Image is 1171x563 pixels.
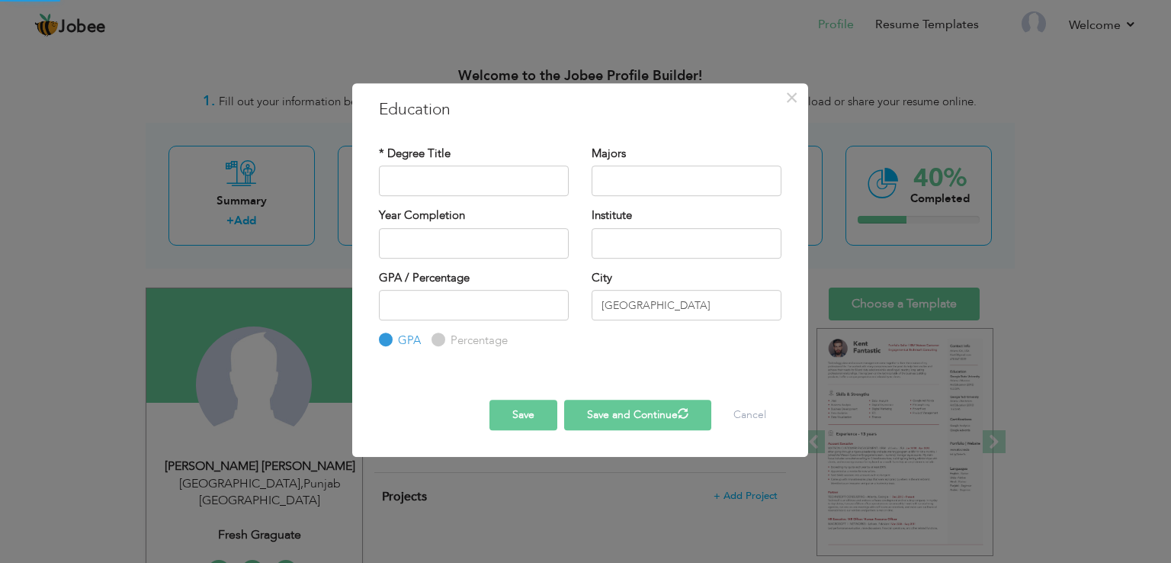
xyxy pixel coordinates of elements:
[489,400,557,430] button: Save
[564,400,711,430] button: Save and Continue
[394,333,421,349] label: GPA
[592,208,632,224] label: Institute
[379,208,465,224] label: Year Completion
[592,146,626,162] label: Majors
[592,270,612,286] label: City
[718,400,781,430] button: Cancel
[379,146,451,162] label: * Degree Title
[379,270,470,286] label: GPA / Percentage
[447,333,508,349] label: Percentage
[785,84,798,111] span: ×
[780,85,804,110] button: Close
[379,98,781,121] h3: Education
